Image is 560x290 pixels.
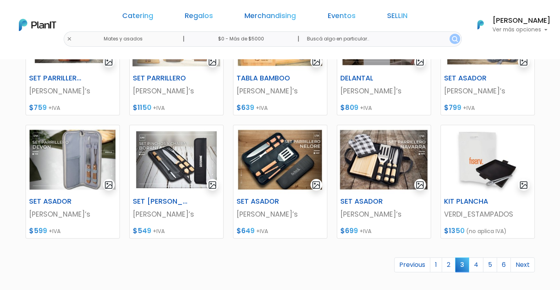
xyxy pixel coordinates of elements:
p: [PERSON_NAME]’s [133,86,220,96]
span: +IVA [463,104,475,112]
a: Merchandising [244,13,296,22]
span: +IVA [48,104,60,112]
img: gallery-light [312,57,321,66]
span: $759 [29,103,47,112]
img: gallery-light [104,181,113,190]
p: Ver más opciones [492,27,551,33]
p: [PERSON_NAME]’s [237,86,324,96]
img: PlanIt Logo [19,19,56,31]
span: +IVA [360,104,372,112]
h6: SET ASADOR [439,74,504,82]
span: +IVA [256,104,268,112]
img: gallery-light [208,57,217,66]
span: +IVA [49,227,61,235]
h6: SET PARRILLERO [128,74,193,82]
div: ¿Necesitás ayuda? [40,7,113,23]
a: gallery-light SET ASADOR [PERSON_NAME]’s $699 +IVA [337,125,431,239]
h6: DELANTAL [336,74,400,82]
img: gallery-light [519,181,528,190]
h6: KIT PLANCHA [439,197,504,206]
img: gallery-light [208,181,217,190]
img: thumb_image__copia___copia___copia___copia___copia___copia___copia___copia_-Photoroom__1_.jpg [441,125,534,194]
input: Buscá algo en particular.. [301,31,461,47]
span: $639 [237,103,254,112]
span: +IVA [256,227,268,235]
img: gallery-light [519,57,528,66]
p: [PERSON_NAME]’s [340,209,428,219]
img: gallery-light [104,57,113,66]
span: +IVA [153,227,165,235]
img: thumb_image__copia___copia___copia___copia___copia___copia___copia___copia___copia_-Photoroom__4_... [233,125,327,194]
p: [PERSON_NAME]’s [29,209,116,219]
span: $1150 [133,103,151,112]
span: $799 [444,103,461,112]
a: gallery-light SET [PERSON_NAME] [PERSON_NAME]’s $549 +IVA [129,125,224,239]
a: gallery-light SET ASADOR [PERSON_NAME]’s $649 +IVA [233,125,327,239]
p: [PERSON_NAME]’s [444,86,531,96]
a: Previous [394,257,430,272]
span: $599 [29,226,47,235]
p: | [297,34,299,44]
img: close-6986928ebcb1d6c9903e3b54e860dbc4d054630f23adef3a32610726dff6a82b.svg [67,36,72,42]
h6: [PERSON_NAME] [492,17,551,24]
h6: SET ASADOR [232,197,296,206]
button: PlanIt Logo [PERSON_NAME] Ver más opciones [467,15,551,35]
img: gallery-light [312,181,321,190]
a: 5 [483,257,497,272]
a: Regalos [185,13,213,22]
p: VERDI_ESTAMPADOS [444,209,531,219]
p: [PERSON_NAME]’s [340,86,428,96]
img: gallery-light [415,57,424,66]
a: gallery-light SET ASADOR [PERSON_NAME]’s $599 +IVA [26,125,120,239]
a: gallery-light KIT PLANCHA VERDI_ESTAMPADOS $1350 (no aplica IVA) [441,125,535,239]
h6: SET ASADOR [24,197,89,206]
p: [PERSON_NAME]’s [237,209,324,219]
span: $809 [340,103,358,112]
img: thumb_image__copia___copia___copia___copia___copia___copia___copia___copia___copia_-Photoroom__1_... [26,125,119,194]
h6: SET ASADOR [336,197,400,206]
a: SELLIN [387,13,408,22]
img: thumb_image__copia___copia___copia___copia___copia___copia___copia___copia___copia_-Photoroom__5_... [337,125,431,194]
p: [PERSON_NAME]’s [29,86,116,96]
a: Eventos [328,13,356,22]
a: 6 [497,257,511,272]
h6: SET [PERSON_NAME] [128,197,193,206]
img: PlanIt Logo [472,16,489,33]
span: +IVA [360,227,371,235]
h6: SET PARRILLERO + CUBIERTOS [24,74,89,82]
img: thumb_2000___2000-Photoroom_-_2024-09-30T164517.539.jpg [130,125,223,194]
a: Catering [122,13,153,22]
a: 2 [442,257,455,272]
span: (no aplica IVA) [466,227,507,235]
img: gallery-light [415,181,424,190]
span: $649 [237,226,255,235]
span: $1350 [444,226,465,235]
span: 3 [455,257,469,272]
a: 1 [430,257,442,272]
span: +IVA [153,104,165,112]
h6: TABLA BAMBOO [232,74,296,82]
a: Next [510,257,535,272]
span: $549 [133,226,151,235]
img: search_button-432b6d5273f82d61273b3651a40e1bd1b912527efae98b1b7a1b2c0702e16a8d.svg [452,36,458,42]
p: [PERSON_NAME]’s [133,209,220,219]
p: | [183,34,185,44]
a: 4 [469,257,483,272]
span: $699 [340,226,358,235]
